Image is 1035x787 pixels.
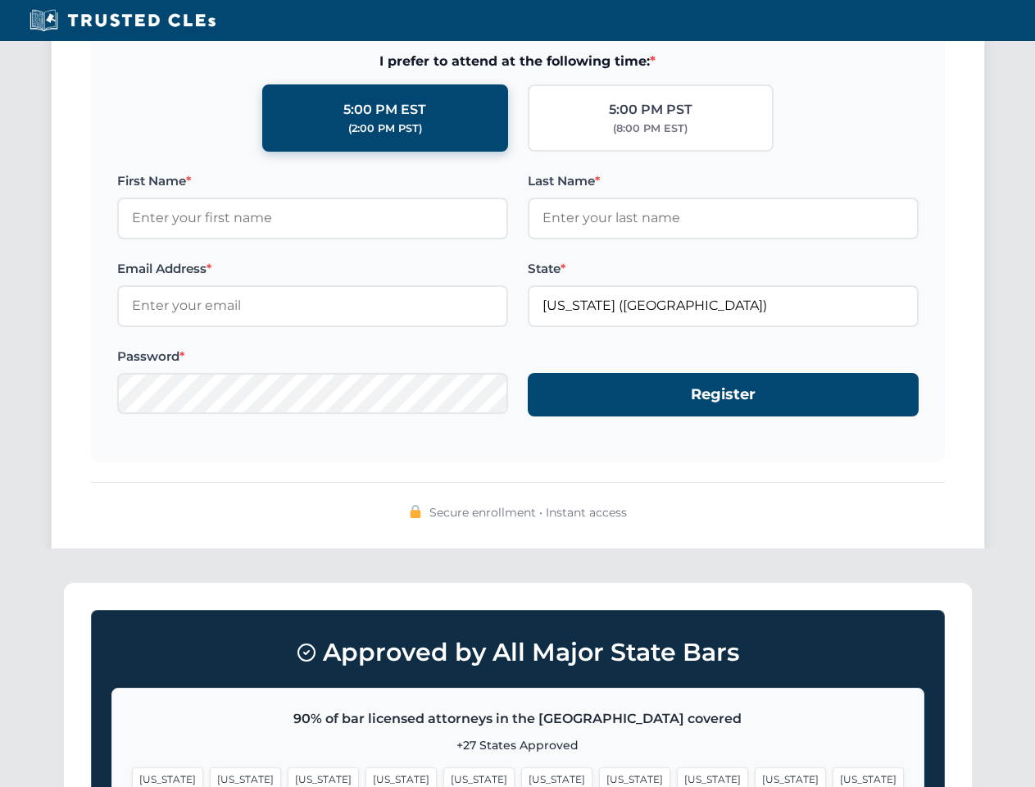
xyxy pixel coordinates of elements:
[132,736,904,754] p: +27 States Approved
[117,259,508,279] label: Email Address
[25,8,220,33] img: Trusted CLEs
[111,630,924,675] h3: Approved by All Major State Bars
[343,99,426,121] div: 5:00 PM EST
[348,121,422,137] div: (2:00 PM PST)
[429,503,627,521] span: Secure enrollment • Instant access
[528,373,919,416] button: Register
[528,285,919,326] input: Florida (FL)
[528,259,919,279] label: State
[132,708,904,730] p: 90% of bar licensed attorneys in the [GEOGRAPHIC_DATA] covered
[117,347,508,366] label: Password
[528,198,919,239] input: Enter your last name
[613,121,688,137] div: (8:00 PM EST)
[528,171,919,191] label: Last Name
[117,171,508,191] label: First Name
[609,99,692,121] div: 5:00 PM PST
[117,285,508,326] input: Enter your email
[117,198,508,239] input: Enter your first name
[117,51,919,72] span: I prefer to attend at the following time:
[409,505,422,518] img: 🔒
